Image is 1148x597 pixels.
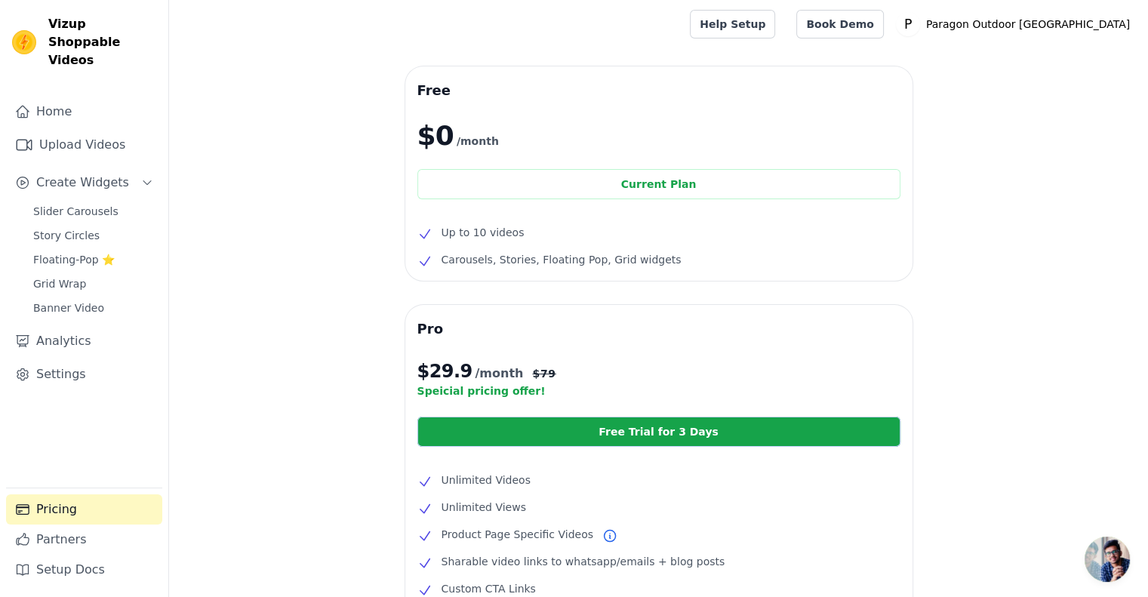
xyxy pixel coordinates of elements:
a: Free Trial for 3 Days [417,417,900,447]
span: /month [475,365,523,383]
a: Settings [6,359,162,389]
p: Speicial pricing offer! [417,383,900,399]
h3: Free [417,78,900,103]
span: Slider Carousels [33,204,118,219]
span: Create Widgets [36,174,129,192]
button: P Paragon Outdoor [GEOGRAPHIC_DATA] [896,11,1136,38]
h3: Pro [417,317,900,341]
span: Grid Wrap [33,276,86,291]
span: Product Page Specific Videos [442,525,593,543]
span: $ 29.9 [417,359,472,383]
img: Vizup [12,30,36,54]
text: P [903,17,911,32]
a: Grid Wrap [24,273,162,294]
span: Floating-Pop ⭐ [33,252,115,267]
a: Book Demo [796,10,883,38]
span: Sharable video links to whatsapp/emails + blog posts [442,552,725,571]
a: Setup Docs [6,555,162,585]
span: $0 [417,121,454,151]
a: Banner Video [24,297,162,319]
span: Unlimited Views [442,498,526,516]
a: Pricing [6,494,162,525]
span: $ 79 [532,366,556,381]
span: Unlimited Videos [442,471,531,489]
p: Paragon Outdoor [GEOGRAPHIC_DATA] [920,11,1136,38]
span: Vizup Shoppable Videos [48,15,156,69]
a: Upload Videos [6,130,162,160]
span: Up to 10 videos [442,223,525,242]
span: Story Circles [33,228,100,243]
button: Create Widgets [6,168,162,198]
div: Open chat [1085,537,1130,582]
div: Current Plan [417,169,900,199]
a: Story Circles [24,225,162,246]
a: Help Setup [690,10,775,38]
span: Carousels, Stories, Floating Pop, Grid widgets [442,251,682,269]
a: Partners [6,525,162,555]
a: Slider Carousels [24,201,162,222]
span: Banner Video [33,300,104,315]
span: /month [457,132,499,150]
a: Home [6,97,162,127]
a: Floating-Pop ⭐ [24,249,162,270]
a: Analytics [6,326,162,356]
